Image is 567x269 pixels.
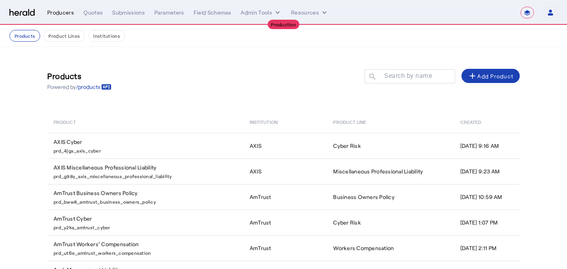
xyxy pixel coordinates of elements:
[54,197,240,205] p: prd_bww8_amtrust_business_owners_policy
[9,30,40,42] button: Products
[327,184,454,210] td: Business Owners Policy
[47,83,111,91] p: Powered by
[47,184,243,210] td: AmTrust Business Owners Policy
[243,235,327,261] td: AmTrust
[327,133,454,158] td: Cyber Risk
[243,184,327,210] td: AmTrust
[54,248,240,256] p: prd_ut6e_amtrust_workers_compensation
[384,72,432,79] mat-label: Search by name
[454,210,520,235] td: [DATE] 1:07 PM
[112,9,145,17] div: Submissions
[83,9,103,17] div: Quotes
[47,111,243,133] th: Product
[243,111,327,133] th: Institution
[194,9,232,17] div: Field Schemas
[468,71,513,81] div: Add Product
[243,158,327,184] td: AXIS
[454,235,520,261] td: [DATE] 2:11 PM
[47,210,243,235] td: AmTrust Cyber
[54,223,240,230] p: prd_y2ka_amtrust_cyber
[327,210,454,235] td: Cyber Risk
[241,9,282,17] button: internal dropdown menu
[291,9,328,17] button: Resources dropdown menu
[54,171,240,179] p: prd_g98y_axis_miscellaneous_professional_liability
[327,158,454,184] td: Miscellaneous Professional Liability
[327,235,454,261] td: Workers Compensation
[47,133,243,158] td: AXIS Cyber
[154,9,184,17] div: Parameters
[327,111,454,133] th: Product Line
[268,20,299,29] div: Production
[454,111,520,133] th: Created
[88,30,125,42] button: Institutions
[454,133,520,158] td: [DATE] 9:16 AM
[9,9,35,17] img: Herald Logo
[47,158,243,184] td: AXIS Miscellaneous Professional Liability
[461,69,520,83] button: Add Product
[454,158,520,184] td: [DATE] 9:23 AM
[468,71,477,81] mat-icon: add
[43,30,85,42] button: Product Lines
[76,83,111,91] a: /products
[454,184,520,210] td: [DATE] 10:59 AM
[365,72,378,82] mat-icon: search
[47,235,243,261] td: AmTrust Workers’ Compensation
[54,146,240,154] p: prd_4jgs_axis_cyber
[243,133,327,158] td: AXIS
[243,210,327,235] td: AmTrust
[47,9,74,17] div: Producers
[47,70,111,81] h3: Products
